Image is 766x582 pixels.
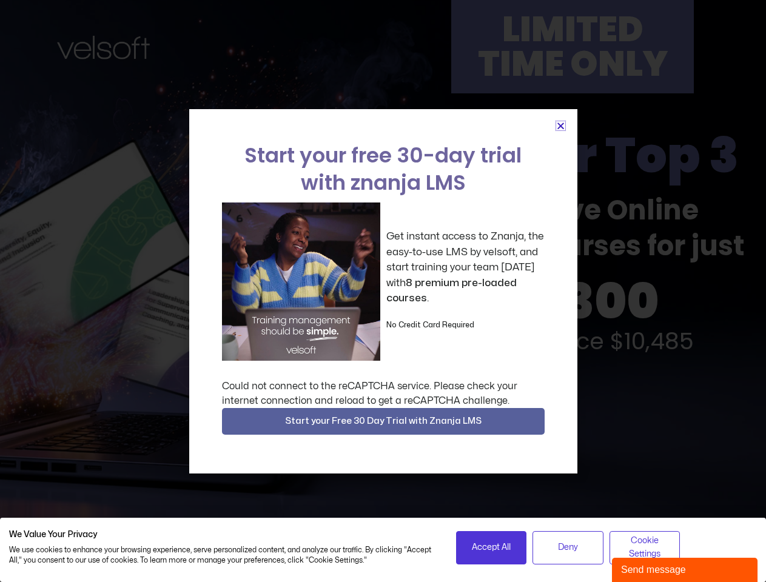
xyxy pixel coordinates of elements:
[386,229,545,306] p: Get instant access to Znanja, the easy-to-use LMS by velsoft, and start training your team [DATE]...
[558,541,578,554] span: Deny
[386,321,474,329] strong: No Credit Card Required
[9,545,438,566] p: We use cookies to enhance your browsing experience, serve personalized content, and analyze our t...
[610,531,680,564] button: Adjust cookie preferences
[472,541,511,554] span: Accept All
[617,534,673,561] span: Cookie Settings
[222,379,545,408] div: Could not connect to the reCAPTCHA service. Please check your internet connection and reload to g...
[285,414,482,429] span: Start your Free 30 Day Trial with Znanja LMS
[9,529,438,540] h2: We Value Your Privacy
[612,555,760,582] iframe: chat widget
[222,142,545,196] h2: Start your free 30-day trial with znanja LMS
[533,531,603,564] button: Deny all cookies
[456,531,527,564] button: Accept all cookies
[222,202,380,361] img: a woman sitting at her laptop dancing
[386,278,517,304] strong: 8 premium pre-loaded courses
[222,408,545,435] button: Start your Free 30 Day Trial with Znanja LMS
[556,121,565,130] a: Close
